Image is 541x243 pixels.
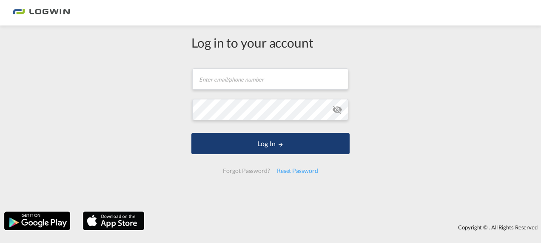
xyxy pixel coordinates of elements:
img: google.png [3,211,71,231]
div: Copyright © . All Rights Reserved [148,220,541,235]
img: bc73a0e0d8c111efacd525e4c8ad7d32.png [13,3,70,23]
div: Reset Password [273,163,322,178]
button: LOGIN [191,133,350,154]
div: Forgot Password? [219,163,273,178]
input: Enter email/phone number [192,68,348,90]
md-icon: icon-eye-off [332,105,342,115]
div: Log in to your account [191,34,350,51]
img: apple.png [82,211,145,231]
